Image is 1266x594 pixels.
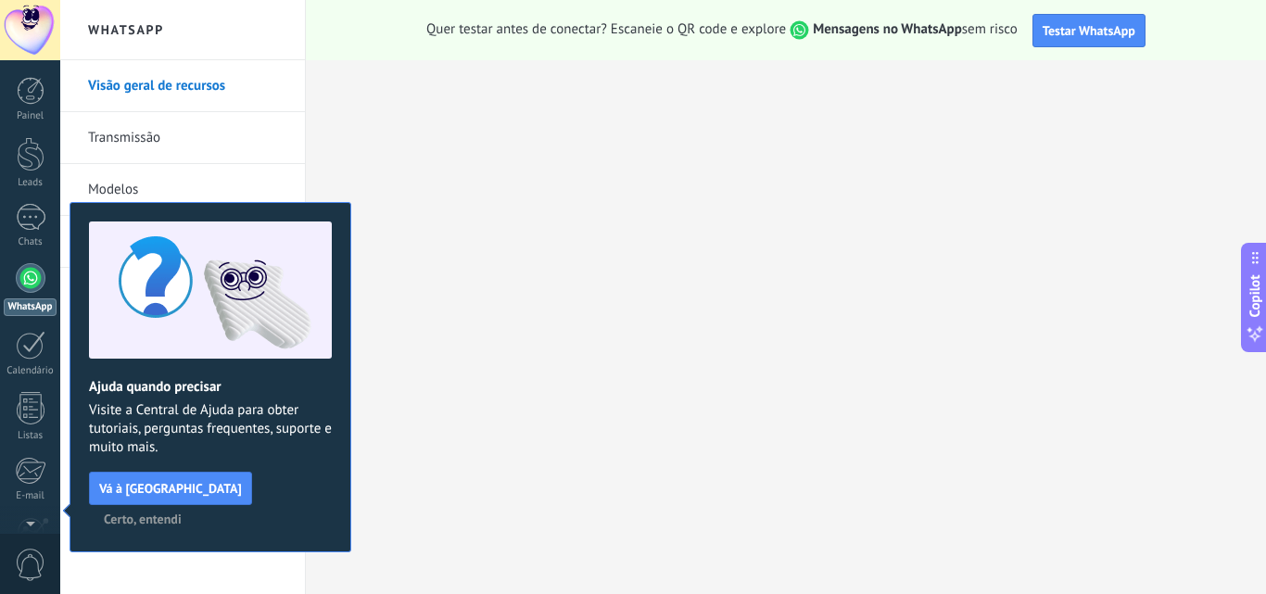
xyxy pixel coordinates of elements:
div: WhatsApp [4,298,57,316]
span: Copilot [1246,274,1264,317]
li: Modelos [60,164,305,216]
span: Testar WhatsApp [1043,22,1135,39]
span: Vá à [GEOGRAPHIC_DATA] [99,482,242,495]
div: E-mail [4,490,57,502]
button: Testar WhatsApp [1032,14,1146,47]
a: Visão geral de recursos [88,60,286,112]
a: Modelos [88,164,286,216]
button: Vá à [GEOGRAPHIC_DATA] [89,472,252,505]
div: Chats [4,236,57,248]
button: Certo, entendi [95,505,190,533]
li: Visão geral de recursos [60,60,305,112]
h2: Ajuda quando precisar [89,378,332,396]
span: Visite a Central de Ajuda para obter tutoriais, perguntas frequentes, suporte e muito mais. [89,401,332,457]
div: Leads [4,177,57,189]
span: Certo, entendi [104,512,182,525]
div: Listas [4,430,57,442]
strong: Mensagens no WhatsApp [813,20,962,38]
a: Transmissão [88,112,286,164]
div: Painel [4,110,57,122]
div: Calendário [4,365,57,377]
li: Transmissão [60,112,305,164]
span: Quer testar antes de conectar? Escaneie o QR code e explore sem risco [426,20,1018,40]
